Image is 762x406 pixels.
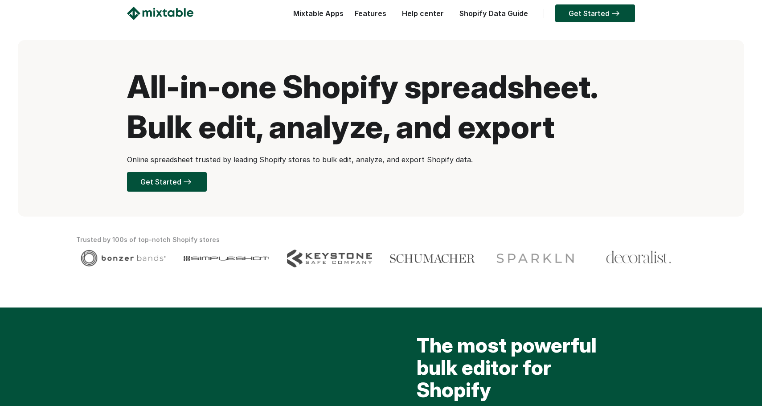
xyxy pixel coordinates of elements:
img: Client logo [81,250,166,267]
img: Client logo [493,250,578,267]
img: Client logo [390,250,475,267]
a: Shopify Data Guide [455,9,533,18]
div: Trusted by 100s of top-notch Shopify stores [76,234,686,245]
a: Features [350,9,391,18]
img: Client logo [287,250,372,267]
img: Mixtable logo [127,7,193,20]
a: Get Started [555,4,635,22]
p: Online spreadsheet trusted by leading Shopify stores to bulk edit, analyze, and export Shopify data. [127,154,635,165]
h1: All-in-one Shopify spreadsheet. Bulk edit, analyze, and export [127,67,635,147]
a: Help center [397,9,448,18]
img: Client logo [606,250,672,265]
h2: The most powerful bulk editor for Shopify [417,334,617,406]
div: Mixtable Apps [289,7,344,25]
img: arrow-right.svg [181,179,193,185]
img: arrow-right.svg [610,11,622,16]
img: Client logo [184,250,269,267]
a: Get Started [127,172,207,192]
